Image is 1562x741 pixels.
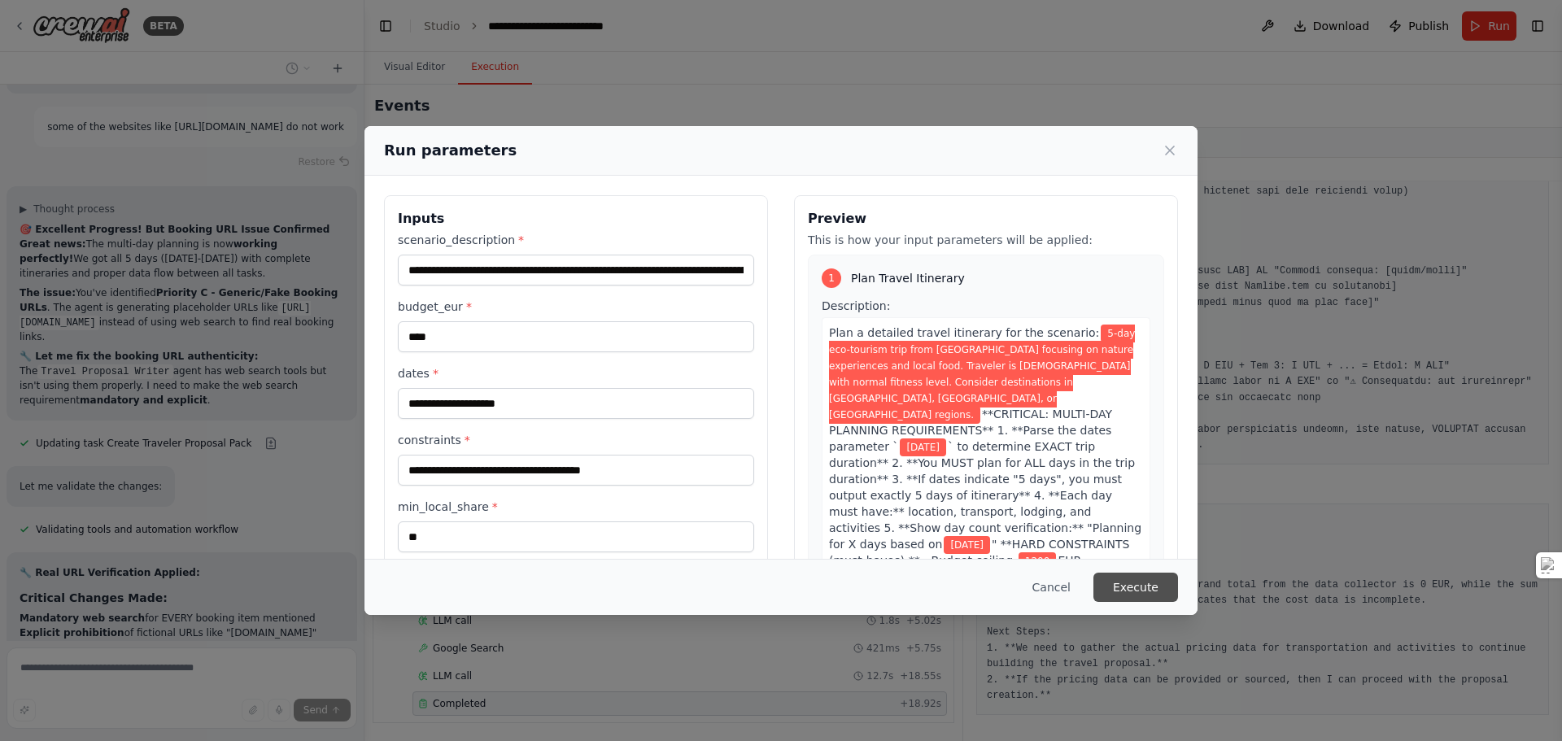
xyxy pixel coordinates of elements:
span: Plan a detailed travel itinerary for the scenario: [829,326,1099,339]
h3: Preview [808,209,1164,229]
label: budget_eur [398,299,754,315]
span: ` to determine EXACT trip duration** 2. **You MUST plan for ALL days in the trip duration** 3. **... [829,440,1141,551]
span: Description: [822,299,890,312]
div: 1 [822,268,841,288]
h3: Inputs [398,209,754,229]
span: **CRITICAL: MULTI-DAY PLANNING REQUIREMENTS** 1. **Parse the dates parameter ` [829,408,1112,453]
label: scenario_description [398,232,754,248]
button: Cancel [1019,573,1084,602]
label: dates [398,365,754,381]
button: Execute [1093,573,1178,602]
span: Variable: dates [944,536,990,554]
span: Variable: budget_eur [1019,552,1057,570]
p: This is how your input parameters will be applied: [808,232,1164,248]
span: Variable: dates [900,438,946,456]
h2: Run parameters [384,139,517,162]
label: min_local_share [398,499,754,515]
label: constraints [398,432,754,448]
span: Variable: scenario_description [829,325,1135,424]
span: Plan Travel Itinerary [851,270,965,286]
